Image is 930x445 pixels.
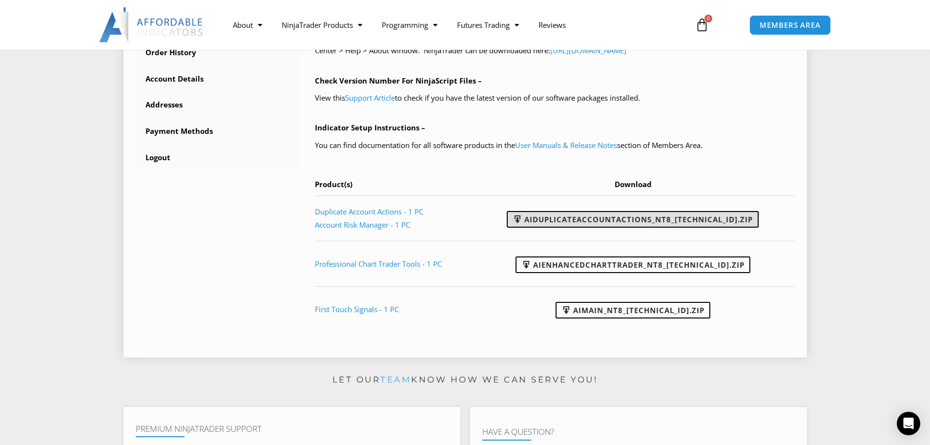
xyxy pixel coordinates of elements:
[223,14,684,36] nav: Menu
[315,220,410,230] a: Account Risk Manager - 1 PC
[136,119,301,144] a: Payment Methods
[136,66,301,92] a: Account Details
[99,7,204,42] img: LogoAI | Affordable Indicators – NinjaTrader
[136,424,448,434] h4: Premium NinjaTrader Support
[272,14,372,36] a: NinjaTrader Products
[529,14,576,36] a: Reviews
[315,207,423,216] a: Duplicate Account Actions - 1 PC
[447,14,529,36] a: Futures Trading
[136,145,301,170] a: Logout
[136,40,301,65] a: Order History
[315,76,482,85] b: Check Version Number For NinjaScript Files –
[315,91,795,105] p: View this to check if you have the latest version of our software packages installed.
[515,140,617,150] a: User Manuals & Release Notes
[615,179,652,189] span: Download
[897,412,920,435] div: Open Intercom Messenger
[380,375,411,384] a: team
[223,14,272,36] a: About
[507,211,759,228] a: AIDuplicateAccountActions_NT8_[TECHNICAL_ID].zip
[315,259,442,269] a: Professional Chart Trader Tools - 1 PC
[681,11,723,39] a: 0
[136,92,301,118] a: Addresses
[749,15,831,35] a: MEMBERS AREA
[315,304,399,314] a: First Touch Signals - 1 PC
[315,123,425,132] b: Indicator Setup Instructions –
[315,139,795,152] p: You can find documentation for all software products in the section of Members Area.
[372,14,447,36] a: Programming
[516,256,750,273] a: AIEnhancedChartTrader_NT8_[TECHNICAL_ID].zip
[124,372,807,388] p: Let our know how we can serve you!
[315,179,352,189] span: Product(s)
[482,427,795,437] h4: Have A Question?
[704,15,712,22] span: 0
[760,21,821,29] span: MEMBERS AREA
[556,302,710,318] a: AIMain_NT8_[TECHNICAL_ID].zip
[345,93,395,103] a: Support Article
[550,45,626,55] a: [URL][DOMAIN_NAME]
